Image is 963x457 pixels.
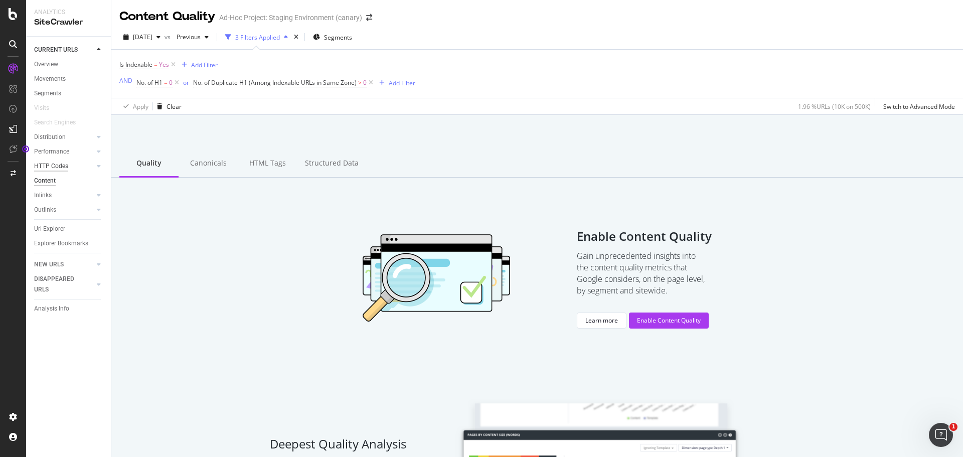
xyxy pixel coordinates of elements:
button: Switch to Advanced Mode [879,98,955,114]
div: times [292,32,300,42]
div: Inlinks [34,190,52,201]
div: Outlinks [34,205,56,215]
div: 3 Filters Applied [235,33,280,42]
button: AND [119,76,132,85]
button: or [183,78,189,87]
span: Yes [159,58,169,72]
a: Url Explorer [34,224,104,234]
span: 0 [169,76,173,90]
div: Structured Data [297,150,367,178]
div: Clear [167,102,182,111]
div: Analytics [34,8,103,17]
a: Overview [34,59,104,70]
div: Content Quality [119,8,215,25]
div: 1.96 % URLs ( 10K on 500K ) [798,102,871,111]
a: Segments [34,88,104,99]
span: = [164,78,168,87]
span: No. of Duplicate H1 (Among Indexable URLs in Same Zone) [193,78,357,87]
a: DISAPPEARED URLS [34,274,94,295]
div: Distribution [34,132,66,142]
button: Segments [309,29,356,45]
span: 0 [363,76,367,90]
span: > [358,78,362,87]
div: Enable Content Quality [637,316,701,325]
span: Deepest Quality Analysis [270,435,406,452]
button: Clear [153,98,182,114]
iframe: Intercom live chat [929,423,953,447]
div: SiteCrawler [34,17,103,28]
button: Learn more [577,313,626,329]
button: Previous [173,29,213,45]
div: arrow-right-arrow-left [366,14,372,21]
div: Url Explorer [34,224,65,234]
a: Analysis Info [34,303,104,314]
span: Is Indexable [119,60,152,69]
div: Explorer Bookmarks [34,238,88,249]
button: Apply [119,98,148,114]
div: Visits [34,103,49,113]
div: Tooltip anchor [21,144,30,154]
a: Explorer Bookmarks [34,238,104,249]
a: Enable Content Quality [629,316,709,325]
div: Content [34,176,56,186]
div: Apply [133,102,148,111]
div: Segments [34,88,61,99]
a: CURRENT URLS [34,45,94,55]
div: Canonicals [179,150,238,178]
span: 2025 Aug. 25th [133,33,152,41]
a: Movements [34,74,104,84]
div: HTML Tags [238,150,297,178]
button: 3 Filters Applied [221,29,292,45]
a: Outlinks [34,205,94,215]
div: HTTP Codes [34,161,68,172]
button: Add Filter [375,77,415,89]
div: CURRENT URLS [34,45,78,55]
span: Segments [324,33,352,42]
a: Visits [34,103,59,113]
p: Gain unprecedented insights into the content quality metrics that Google considers, on the page l... [577,250,706,296]
div: NEW URLS [34,259,64,270]
a: Content [34,176,104,186]
a: Inlinks [34,190,94,201]
span: = [154,60,157,69]
a: HTTP Codes [34,161,94,172]
div: Analysis Info [34,303,69,314]
img: segmentation [363,234,510,322]
div: DISAPPEARED URLS [34,274,85,295]
span: Enable Content Quality [577,228,712,245]
span: vs [165,33,173,41]
button: Enable Content Quality [629,313,709,329]
div: Add Filter [191,61,218,69]
span: Previous [173,33,201,41]
a: Distribution [34,132,94,142]
button: [DATE] [119,29,165,45]
div: Ad-Hoc Project: Staging Environment (canary) [219,13,362,23]
div: Overview [34,59,58,70]
a: Performance [34,146,94,157]
div: Search Engines [34,117,76,128]
a: Learn more [577,316,626,325]
button: Add Filter [178,59,218,71]
span: 1 [949,423,957,431]
div: Add Filter [389,79,415,87]
a: Search Engines [34,117,86,128]
a: NEW URLS [34,259,94,270]
div: Movements [34,74,66,84]
div: Learn more [585,316,618,325]
div: Performance [34,146,69,157]
span: No. of H1 [136,78,163,87]
div: Switch to Advanced Mode [883,102,955,111]
div: Quality [119,150,179,178]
